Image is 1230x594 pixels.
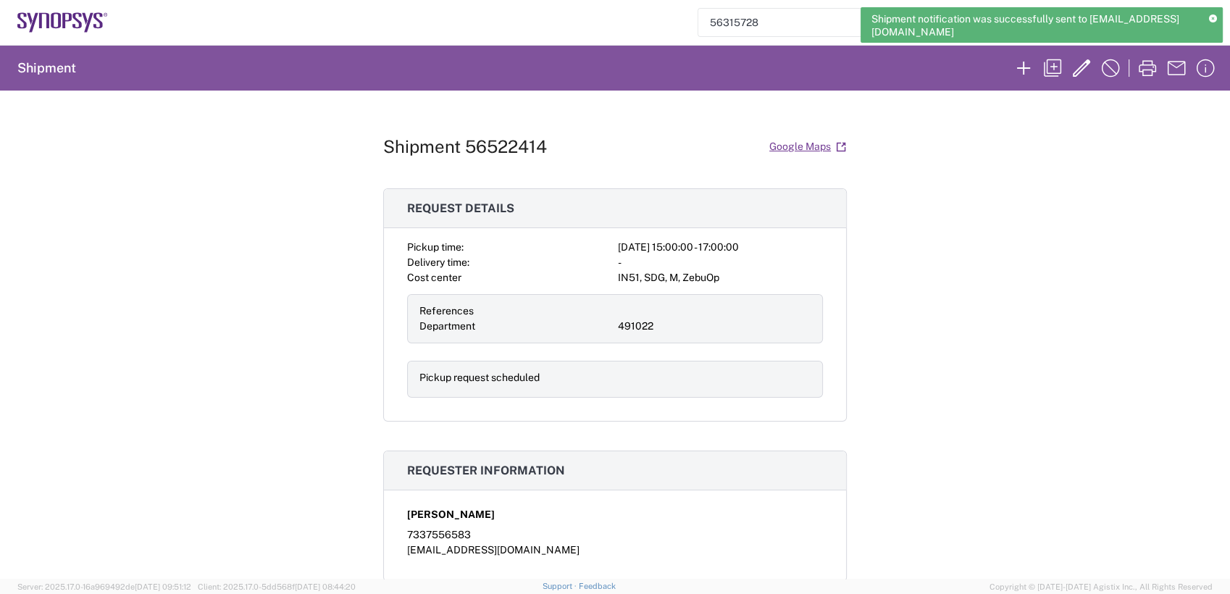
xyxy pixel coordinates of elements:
[407,507,495,522] span: [PERSON_NAME]
[618,270,823,285] div: IN51, SDG, M, ZebuOp
[407,527,823,543] div: 7337556583
[990,580,1213,593] span: Copyright © [DATE]-[DATE] Agistix Inc., All Rights Reserved
[383,136,547,157] h1: Shipment 56522414
[419,305,474,317] span: References
[407,272,461,283] span: Cost center
[419,319,612,334] div: Department
[407,464,565,477] span: Requester information
[407,241,464,253] span: Pickup time:
[295,582,356,591] span: [DATE] 08:44:20
[769,134,847,159] a: Google Maps
[407,256,469,268] span: Delivery time:
[618,240,823,255] div: [DATE] 15:00:00 - 17:00:00
[871,12,1199,38] span: Shipment notification was successfully sent to [EMAIL_ADDRESS][DOMAIN_NAME]
[618,255,823,270] div: -
[407,201,514,215] span: Request details
[17,582,191,591] span: Server: 2025.17.0-16a969492de
[407,543,823,558] div: [EMAIL_ADDRESS][DOMAIN_NAME]
[618,319,811,334] div: 491022
[579,582,616,590] a: Feedback
[198,582,356,591] span: Client: 2025.17.0-5dd568f
[543,582,579,590] a: Support
[698,9,1074,36] input: Shipment, tracking or reference number
[135,582,191,591] span: [DATE] 09:51:12
[17,59,76,77] h2: Shipment
[419,372,540,383] span: Pickup request scheduled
